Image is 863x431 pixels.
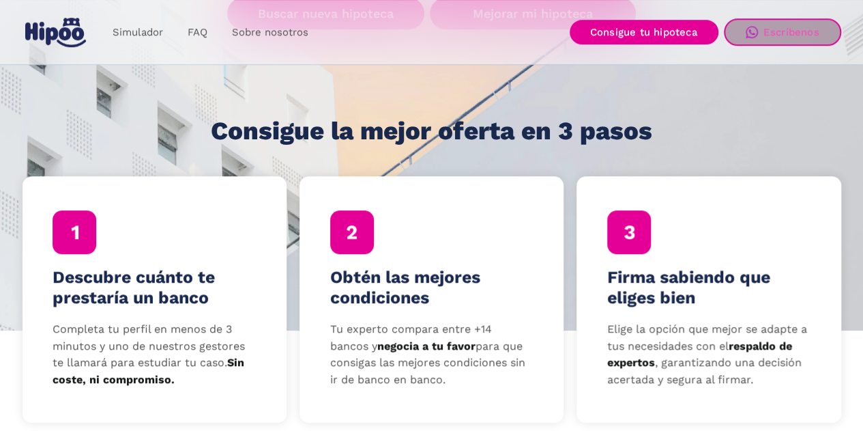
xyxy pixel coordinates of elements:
a: Simulador [100,19,175,46]
a: Consigue tu hipoteca [570,20,718,44]
p: Completa tu perfil en menos de 3 minutos y uno de nuestros gestores te llamará para estudiar tu c... [53,321,256,389]
strong: Sin coste, ni compromiso. [53,356,244,386]
strong: negocia a tu favor [377,339,476,352]
p: Tu experto compara entre +14 bancos y para que consigas las mejores condiciones sin ir de banco e... [330,321,533,389]
h4: Firma sabiendo que eliges bien [607,267,810,308]
a: FAQ [175,19,220,46]
div: Escríbenos [763,26,819,38]
a: Escríbenos [724,18,841,46]
h1: Consigue la mejor oferta en 3 pasos [211,117,652,145]
a: home [23,12,89,53]
p: Elige la opción que mejor se adapte a tus necesidades con el , garantizando una decisión acertada... [607,321,810,389]
a: Sobre nosotros [220,19,321,46]
h4: Obtén las mejores condiciones [330,267,533,308]
h4: Descubre cuánto te prestaría un banco [53,267,256,308]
